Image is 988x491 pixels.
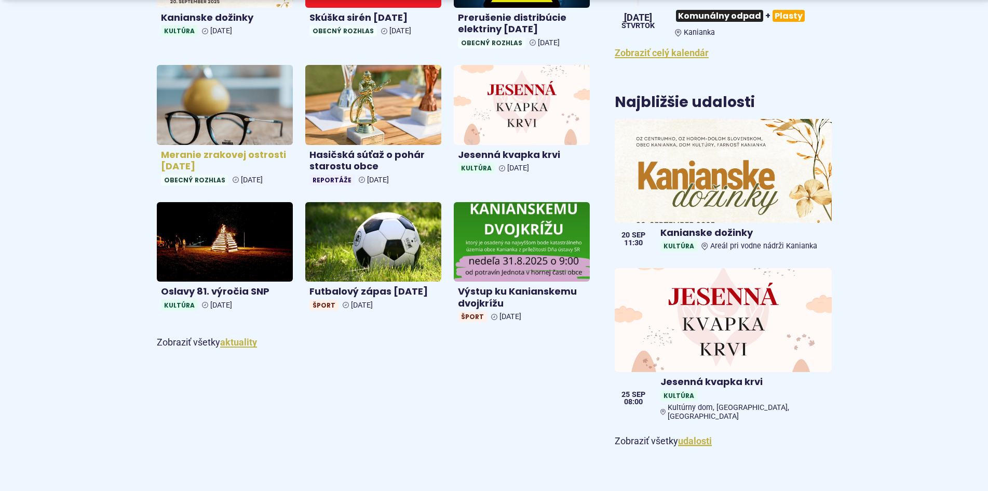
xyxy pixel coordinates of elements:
span: Kultúra [458,163,495,174]
h4: Jesenná kvapka krvi [458,149,586,161]
span: [DATE] [621,13,655,22]
span: [DATE] [210,301,232,310]
span: Kultúra [660,390,697,401]
a: Výstup ku Kanianskemu dvojkrížu Šport [DATE] [454,202,590,327]
a: Futbalový zápas [DATE] Šport [DATE] [305,202,441,315]
h3: + [675,6,831,26]
h4: Kanianske dožinky [161,12,289,24]
span: Obecný rozhlas [309,25,377,36]
span: 25 [621,391,630,399]
span: sep [632,391,645,399]
p: Zobraziť všetky [615,433,831,449]
span: 08:00 [621,399,645,406]
span: Komunálny odpad [676,10,763,22]
span: Kultúra [660,241,697,251]
h4: Oslavy 81. výročia SNP [161,286,289,298]
a: Komunálny odpad+Plasty Kanianka [DATE] štvrtok [615,6,831,37]
span: Šport [458,311,487,322]
h4: Kanianske dožinky [660,227,827,239]
h4: Futbalový zápas [DATE] [309,286,437,298]
span: Reportáže [309,175,355,185]
span: [DATE] [367,176,389,184]
a: Jesenná kvapka krvi KultúraKultúrny dom, [GEOGRAPHIC_DATA], [GEOGRAPHIC_DATA] 25 sep 08:00 [615,268,831,425]
span: Kultúra [161,300,198,311]
a: Zobraziť všetky aktuality [220,337,257,348]
a: Oslavy 81. výročia SNP Kultúra [DATE] [157,202,293,315]
h4: Výstup ku Kanianskemu dvojkrížu [458,286,586,309]
span: [DATE] [538,38,560,47]
span: [DATE] [389,26,411,35]
span: štvrtok [621,22,655,30]
h4: Meranie zrakovej ostrosti [DATE] [161,149,289,172]
span: [DATE] [351,301,373,310]
a: Jesenná kvapka krvi Kultúra [DATE] [454,65,590,178]
span: [DATE] [241,176,263,184]
span: [DATE] [499,312,521,321]
h4: Jesenná kvapka krvi [660,376,827,388]
a: Hasičská súťaž o pohár starostu obce Reportáže [DATE] [305,65,441,190]
a: Kanianske dožinky KultúraAreál pri vodne nádrži Kanianka 20 sep 11:30 [615,119,831,256]
h4: Hasičská súťaž o pohár starostu obce [309,149,437,172]
span: Kultúrny dom, [GEOGRAPHIC_DATA], [GEOGRAPHIC_DATA] [668,403,827,421]
span: 20 [621,232,630,239]
span: 11:30 [621,240,645,247]
h3: Najbližšie udalosti [615,95,755,111]
a: Zobraziť celý kalendár [615,47,709,58]
span: Areál pri vodne nádrži Kanianka [710,242,817,250]
span: Plasty [773,10,805,22]
a: Zobraziť všetky udalosti [678,435,712,446]
span: [DATE] [507,164,529,172]
h4: Skúška sirén [DATE] [309,12,437,24]
p: Zobraziť všetky [157,335,590,351]
span: Obecný rozhlas [458,37,525,48]
h4: Prerušenie distribúcie elektriny [DATE] [458,12,586,35]
span: Obecný rozhlas [161,175,228,185]
span: Kanianka [684,28,715,37]
span: Kultúra [161,25,198,36]
span: [DATE] [210,26,232,35]
span: sep [632,232,645,239]
a: Meranie zrakovej ostrosti [DATE] Obecný rozhlas [DATE] [157,65,293,190]
span: Šport [309,300,339,311]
